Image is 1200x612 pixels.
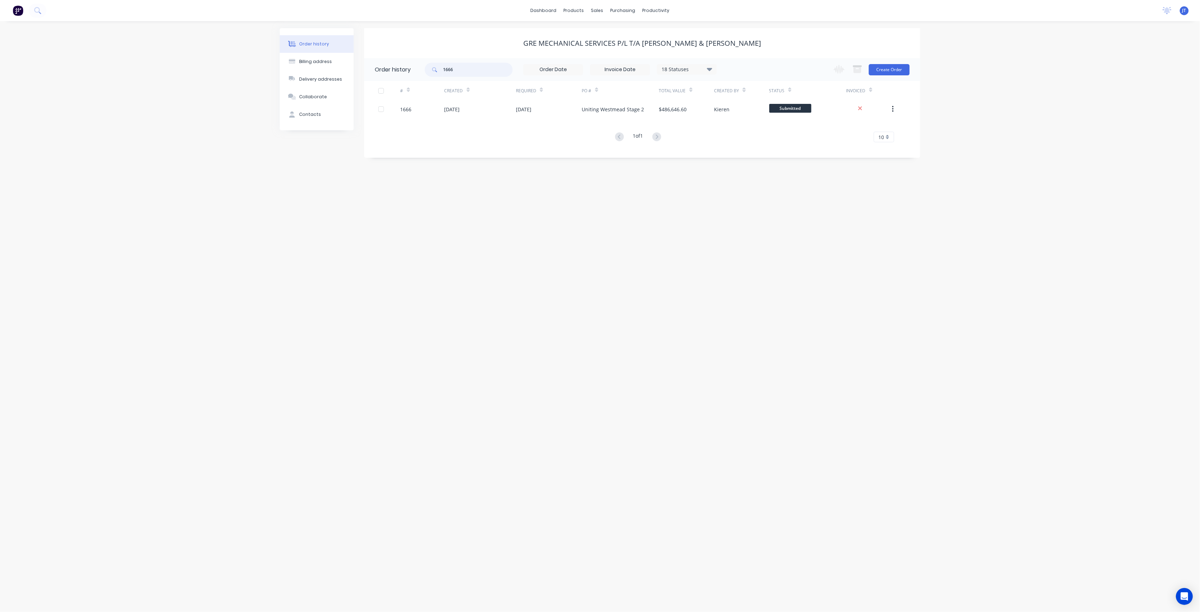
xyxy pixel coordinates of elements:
div: Collaborate [299,94,327,100]
span: Submitted [769,104,811,113]
div: GRE Mechanical Services P/L t/a [PERSON_NAME] & [PERSON_NAME] [523,39,761,48]
button: Create Order [869,64,910,75]
div: sales [588,5,607,16]
div: Open Intercom Messenger [1176,588,1193,605]
button: Collaborate [280,88,354,106]
div: Created [444,88,463,94]
div: Required [516,81,582,100]
button: Delivery addresses [280,70,354,88]
div: productivity [639,5,673,16]
button: Billing address [280,53,354,70]
div: Created [444,81,516,100]
div: Order history [375,65,411,74]
div: Order history [299,41,329,47]
input: Search... [443,63,513,77]
div: 1 of 1 [633,132,643,142]
div: Created By [714,88,739,94]
div: Uniting Westmead Stage 2 [582,106,644,113]
button: Order history [280,35,354,53]
div: 18 Statuses [657,65,716,73]
input: Invoice Date [590,64,650,75]
div: 1666 [400,106,412,113]
div: Created By [714,81,769,100]
div: Invoiced [846,81,890,100]
button: Contacts [280,106,354,123]
div: Delivery addresses [299,76,342,82]
div: Total Value [659,88,686,94]
input: Order Date [524,64,583,75]
div: Required [516,88,536,94]
div: [DATE] [444,106,460,113]
div: purchasing [607,5,639,16]
div: PO # [582,81,659,100]
div: PO # [582,88,592,94]
div: # [400,88,403,94]
div: Status [769,88,785,94]
div: Total Value [659,81,714,100]
a: dashboard [527,5,560,16]
div: products [560,5,588,16]
div: Status [769,81,846,100]
div: [DATE] [516,106,531,113]
div: Kieren [714,106,730,113]
span: JT [1182,7,1186,14]
img: Factory [13,5,23,16]
div: $486,646.60 [659,106,687,113]
div: Invoiced [846,88,866,94]
span: 10 [878,133,884,141]
div: # [400,81,444,100]
div: Billing address [299,58,332,65]
div: Contacts [299,111,321,118]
